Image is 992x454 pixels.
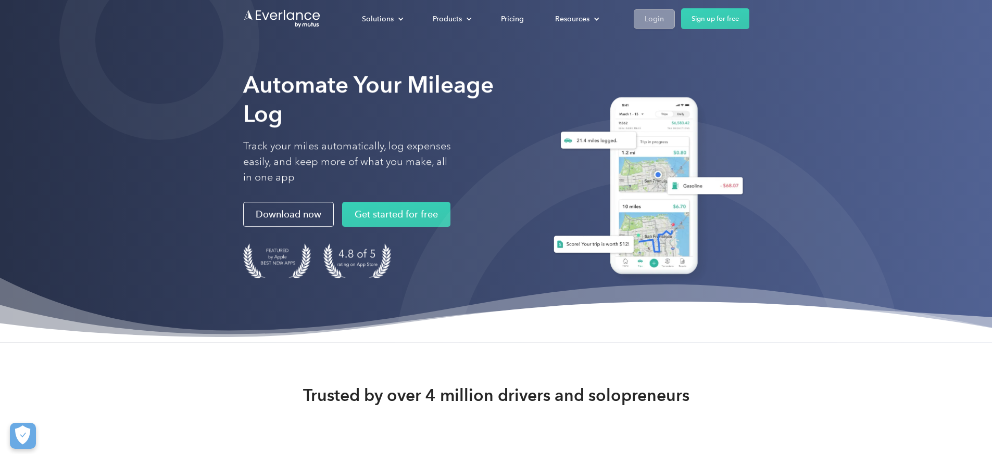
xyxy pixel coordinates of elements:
[634,9,675,29] a: Login
[323,243,391,278] img: 4.9 out of 5 stars on the app store
[555,12,589,25] div: Resources
[10,423,36,449] button: Cookies Settings
[351,10,412,28] div: Solutions
[243,71,494,127] strong: Automate Your Mileage Log
[342,202,450,227] a: Get started for free
[243,202,334,227] a: Download now
[645,12,664,25] div: Login
[681,8,749,29] a: Sign up for free
[362,12,394,25] div: Solutions
[243,138,451,185] p: Track your miles automatically, log expenses easily, and keep more of what you make, all in one app
[422,10,480,28] div: Products
[491,10,534,28] a: Pricing
[433,12,462,25] div: Products
[303,385,689,406] strong: Trusted by over 4 million drivers and solopreneurs
[545,10,608,28] div: Resources
[501,12,524,25] div: Pricing
[243,243,311,278] img: Badge for Featured by Apple Best New Apps
[243,9,321,29] a: Go to homepage
[541,89,749,286] img: Everlance, mileage tracker app, expense tracking app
